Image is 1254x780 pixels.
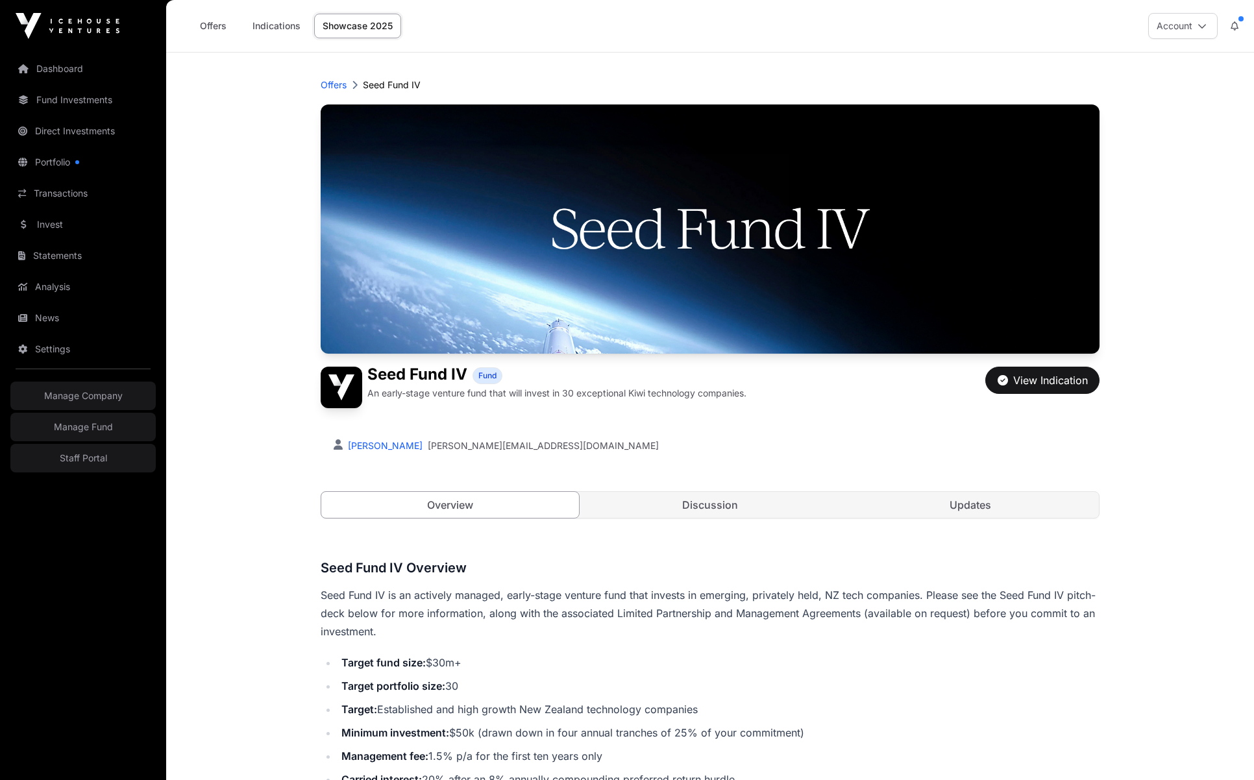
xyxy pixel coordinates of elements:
li: $50k (drawn down in four annual tranches of 25% of your commitment) [338,724,1100,742]
a: Offers [187,14,239,38]
p: An early-stage venture fund that will invest in 30 exceptional Kiwi technology companies. [367,387,746,400]
strong: Management fee: [341,750,428,762]
a: Manage Company [10,382,156,410]
a: Indications [244,14,309,38]
strong: Target portfolio size: [341,679,445,692]
a: Invest [10,210,156,239]
a: Updates [841,492,1099,518]
li: $30m+ [338,653,1100,672]
a: Showcase 2025 [314,14,401,38]
li: 1.5% p/a for the first ten years only [338,747,1100,765]
a: News [10,304,156,332]
img: Seed Fund IV [321,104,1100,354]
a: Overview [321,491,580,518]
button: View Indication [985,367,1100,394]
a: Transactions [10,179,156,208]
a: Direct Investments [10,117,156,145]
a: Fund Investments [10,86,156,114]
img: Seed Fund IV [321,367,362,408]
a: Dashboard [10,55,156,83]
a: Analysis [10,273,156,301]
a: [PERSON_NAME] [345,440,423,451]
a: Portfolio [10,148,156,177]
strong: Target: [341,703,377,716]
li: Established and high growth New Zealand technology companies [338,700,1100,718]
strong: Minimum investment: [341,726,449,739]
a: Discussion [582,492,839,518]
p: Seed Fund IV is an actively managed, early-stage venture fund that invests in emerging, privately... [321,586,1100,640]
a: [PERSON_NAME][EMAIL_ADDRESS][DOMAIN_NAME] [428,439,659,452]
div: View Indication [998,372,1088,388]
a: Manage Fund [10,413,156,441]
h1: Seed Fund IV [367,367,467,384]
a: View Indication [985,380,1100,393]
a: Staff Portal [10,444,156,472]
li: 30 [338,677,1100,695]
h3: Seed Fund IV Overview [321,557,1100,578]
a: Offers [321,79,347,91]
button: Account [1148,13,1218,39]
a: Settings [10,335,156,363]
a: Statements [10,241,156,270]
img: Icehouse Ventures Logo [16,13,119,39]
p: Seed Fund IV [363,79,421,91]
nav: Tabs [321,492,1099,518]
span: Fund [478,371,497,381]
strong: Target fund size: [341,656,426,669]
